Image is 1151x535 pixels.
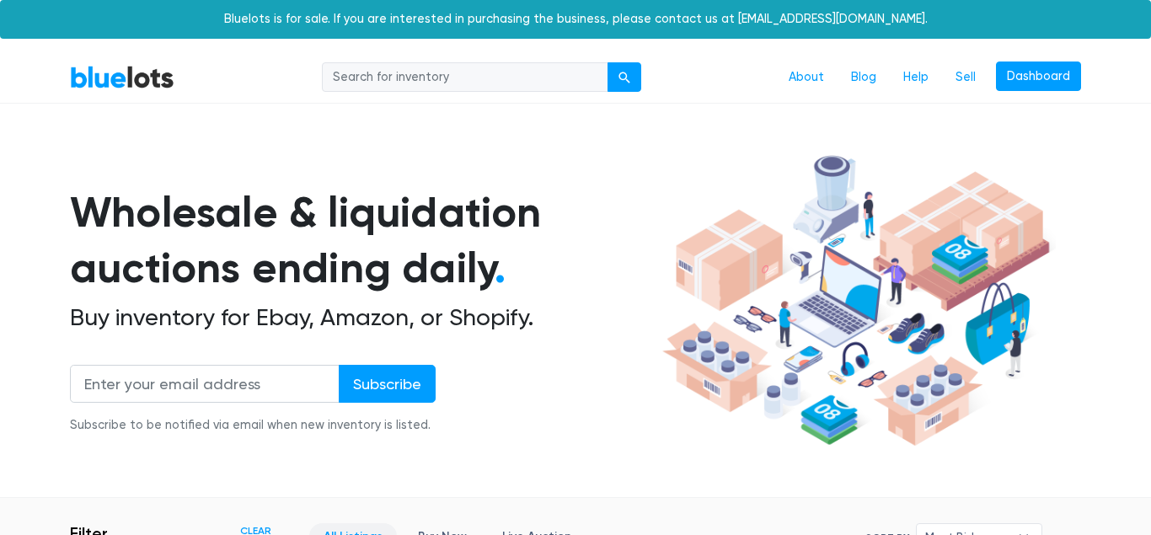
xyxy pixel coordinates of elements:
div: Subscribe to be notified via email when new inventory is listed. [70,416,436,435]
h2: Buy inventory for Ebay, Amazon, or Shopify. [70,303,656,332]
a: Blog [838,62,890,94]
input: Enter your email address [70,365,340,403]
a: Help [890,62,942,94]
a: Sell [942,62,989,94]
a: BlueLots [70,65,174,89]
a: About [775,62,838,94]
h1: Wholesale & liquidation auctions ending daily [70,185,656,297]
span: . [495,243,506,293]
a: Dashboard [996,62,1081,92]
img: hero-ee84e7d0318cb26816c560f6b4441b76977f77a177738b4e94f68c95b2b83dbb.png [656,147,1056,454]
input: Subscribe [339,365,436,403]
input: Search for inventory [322,62,608,93]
